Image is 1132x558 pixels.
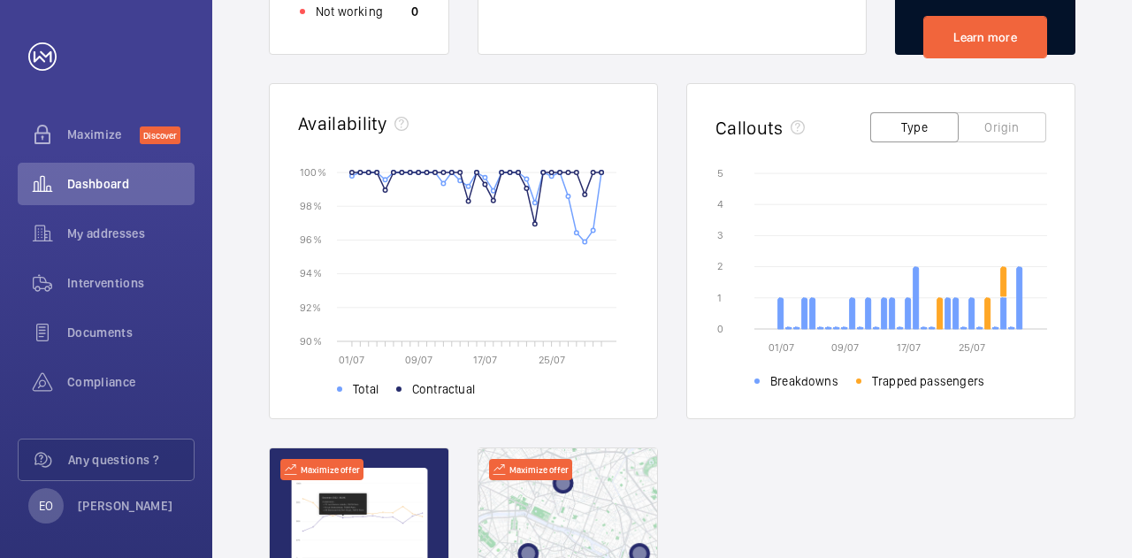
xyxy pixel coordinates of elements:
p: 0 [411,3,418,20]
text: 01/07 [769,341,794,354]
span: Any questions ? [68,451,194,469]
text: 17/07 [473,354,497,366]
span: Trapped passengers [872,372,984,390]
text: 09/07 [405,354,432,366]
text: 1 [717,292,722,304]
span: Total [353,380,379,398]
text: 09/07 [831,341,859,354]
h2: Availability [298,112,387,134]
text: 25/07 [539,354,565,366]
text: 96 % [300,233,322,246]
span: My addresses [67,225,195,242]
a: Learn more [923,16,1047,58]
div: Maximize offer [489,459,572,480]
text: 01/07 [339,354,364,366]
text: 92 % [300,301,321,313]
span: Contractual [412,380,475,398]
p: [PERSON_NAME] [78,497,173,515]
button: Type [870,112,959,142]
span: Dashboard [67,175,195,193]
text: 4 [717,198,723,210]
text: 25/07 [959,341,985,354]
text: 90 % [300,334,322,347]
p: EO [39,497,53,515]
span: Interventions [67,274,195,292]
button: Origin [958,112,1046,142]
text: 98 % [300,200,322,212]
span: Breakdowns [770,372,838,390]
text: 3 [717,229,723,241]
span: Maximize [67,126,140,143]
text: 100 % [300,165,326,178]
span: Discover [140,126,180,144]
span: Documents [67,324,195,341]
div: Maximize offer [280,459,363,480]
text: 5 [717,167,723,180]
text: 17/07 [897,341,921,354]
text: 0 [717,323,723,335]
text: 2 [717,260,723,272]
p: Not working [316,3,383,20]
text: 94 % [300,267,322,279]
span: Compliance [67,373,195,391]
h2: Callouts [715,117,784,139]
